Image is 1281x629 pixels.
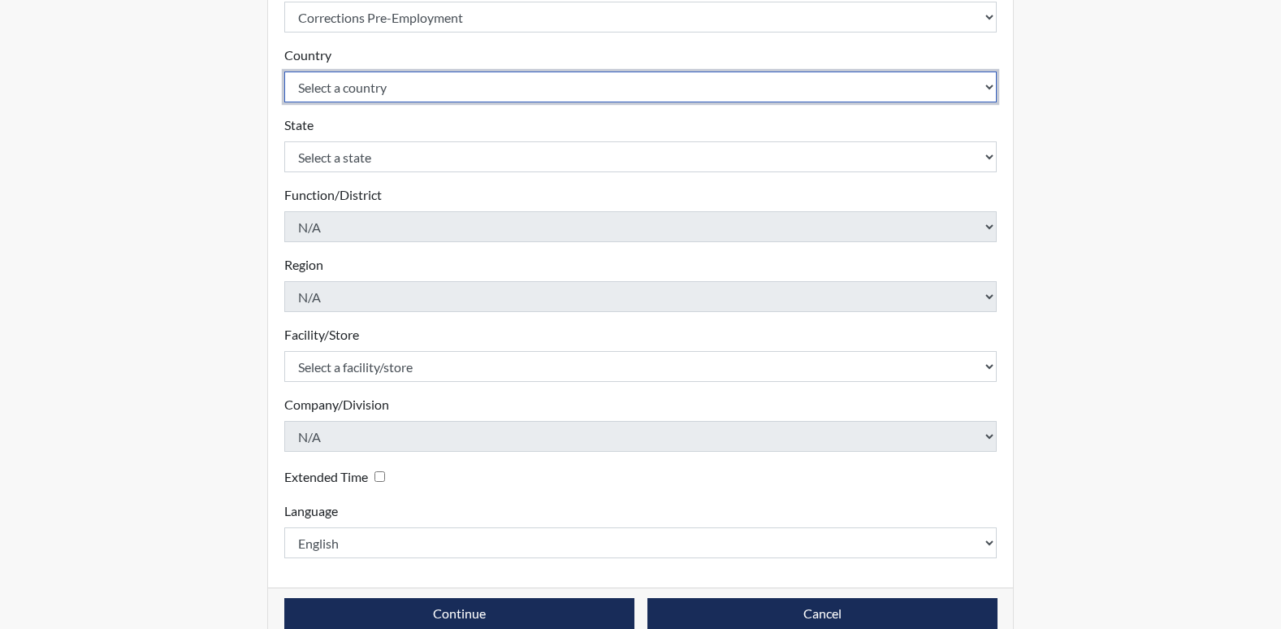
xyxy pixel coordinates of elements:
[284,325,359,345] label: Facility/Store
[284,115,314,135] label: State
[647,598,998,629] button: Cancel
[284,395,389,414] label: Company/Division
[284,467,368,487] label: Extended Time
[284,255,323,275] label: Region
[284,46,331,65] label: Country
[284,501,338,521] label: Language
[284,598,634,629] button: Continue
[284,465,392,488] div: Checking this box will provide the interviewee with an accomodation of extra time to answer each ...
[284,185,382,205] label: Function/District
